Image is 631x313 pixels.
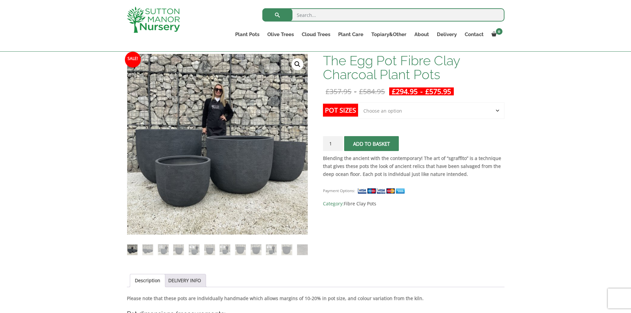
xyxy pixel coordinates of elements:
[125,52,141,68] span: Sale!
[344,200,376,207] a: Fibre Clay Pots
[496,28,502,35] span: 0
[344,136,399,151] button: Add to basket
[297,244,308,255] img: The Egg Pot Fibre Clay Charcoal Plant Pots - Image 12
[204,244,215,255] img: The Egg Pot Fibre Clay Charcoal Plant Pots - Image 6
[127,244,138,255] img: The Egg Pot Fibre Clay Charcoal Plant Pots
[220,244,230,255] img: The Egg Pot Fibre Clay Charcoal Plant Pots - Image 7
[367,30,410,39] a: Topiary&Other
[410,30,433,39] a: About
[433,30,461,39] a: Delivery
[168,274,201,287] a: DELIVERY INFO
[235,244,246,255] img: The Egg Pot Fibre Clay Charcoal Plant Pots - Image 8
[323,87,388,95] del: -
[323,155,501,177] strong: Blending the ancient with the contemporary! The art of “sgraffito” is a technique that gives thes...
[291,58,303,70] a: View full-screen image gallery
[142,244,153,255] img: The Egg Pot Fibre Clay Charcoal Plant Pots - Image 2
[298,30,334,39] a: Cloud Trees
[389,87,454,95] ins: -
[173,244,184,255] img: The Egg Pot Fibre Clay Charcoal Plant Pots - Image 4
[323,54,504,81] h1: The Egg Pot Fibre Clay Charcoal Plant Pots
[266,244,277,255] img: The Egg Pot Fibre Clay Charcoal Plant Pots - Image 10
[326,87,330,96] span: £
[189,244,199,255] img: The Egg Pot Fibre Clay Charcoal Plant Pots - Image 5
[263,30,298,39] a: Olive Trees
[359,87,363,96] span: £
[262,8,504,22] input: Search...
[392,87,418,96] bdi: 294.95
[461,30,488,39] a: Contact
[357,187,407,194] img: payment supported
[282,244,292,255] img: The Egg Pot Fibre Clay Charcoal Plant Pots - Image 11
[127,295,424,301] strong: Please note that these pots are individually handmade which allows margins of 10-20% in pot size,...
[425,87,451,96] bdi: 575.95
[231,30,263,39] a: Plant Pots
[488,30,504,39] a: 0
[323,136,343,151] input: Product quantity
[359,87,385,96] bdi: 584.95
[326,87,351,96] bdi: 357.95
[323,104,358,117] label: Pot Sizes
[392,87,396,96] span: £
[135,274,160,287] a: Description
[127,7,180,33] img: logo
[334,30,367,39] a: Plant Care
[158,244,169,255] img: The Egg Pot Fibre Clay Charcoal Plant Pots - Image 3
[425,87,429,96] span: £
[323,188,355,193] small: Payment Options:
[323,200,504,208] span: Category:
[251,244,261,255] img: The Egg Pot Fibre Clay Charcoal Plant Pots - Image 9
